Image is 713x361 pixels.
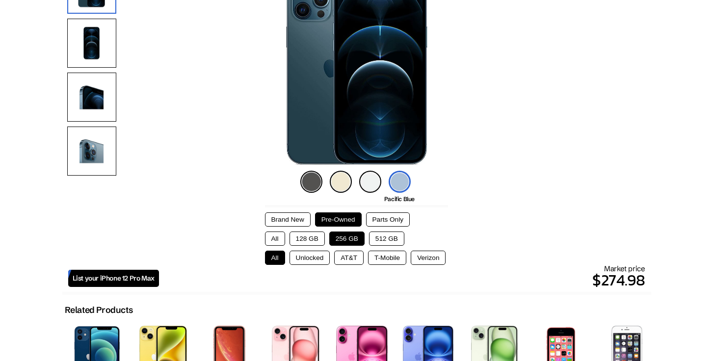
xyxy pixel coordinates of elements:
[330,171,352,193] img: gold-icon
[300,171,322,193] img: graphite-icon
[67,19,116,68] img: Front
[411,251,446,265] button: Verizon
[389,171,411,193] img: pacific-blue-icon
[315,212,362,227] button: Pre-Owned
[290,232,325,246] button: 128 GB
[329,232,365,246] button: 256 GB
[73,274,155,283] span: List your iPhone 12 Pro Max
[369,232,404,246] button: 512 GB
[368,251,406,265] button: T-Mobile
[159,264,645,292] div: Market price
[359,171,381,193] img: silver-icon
[67,127,116,176] img: Camera
[265,251,285,265] button: All
[290,251,330,265] button: Unlocked
[67,73,116,122] img: Side
[265,212,311,227] button: Brand New
[265,232,285,246] button: All
[366,212,410,227] button: Parts Only
[68,270,159,287] a: List your iPhone 12 Pro Max
[334,251,364,265] button: AT&T
[159,268,645,292] p: $274.98
[384,195,415,203] span: Pacific Blue
[65,305,133,315] h2: Related Products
